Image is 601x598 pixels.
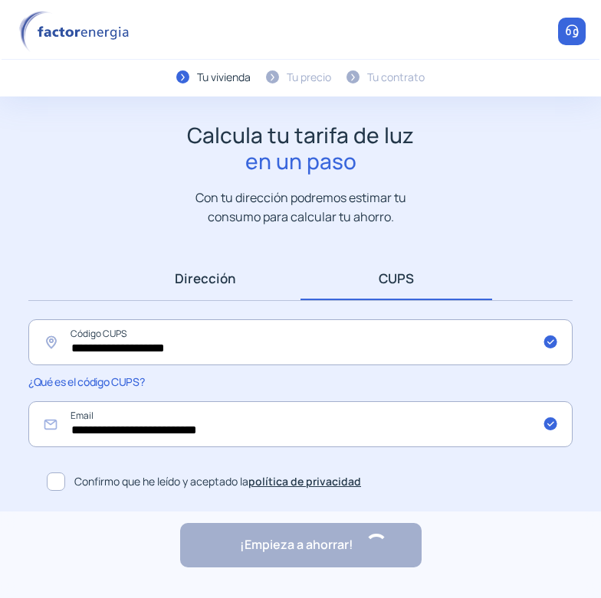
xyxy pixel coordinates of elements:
[28,374,144,389] span: ¿Qué es el código CUPS?
[15,11,138,53] img: logo factor
[564,24,580,39] img: llamar
[287,69,331,86] div: Tu precio
[367,69,425,86] div: Tu contrato
[180,188,422,226] p: Con tu dirección podremos estimar tu consumo para calcular tu ahorro.
[74,473,361,490] span: Confirmo que he leído y aceptado la
[197,69,251,86] div: Tu vivienda
[300,257,492,300] a: CUPS
[248,474,361,489] a: política de privacidad
[187,149,414,175] span: en un paso
[109,257,300,300] a: Dirección
[187,123,414,174] h1: Calcula tu tarifa de luz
